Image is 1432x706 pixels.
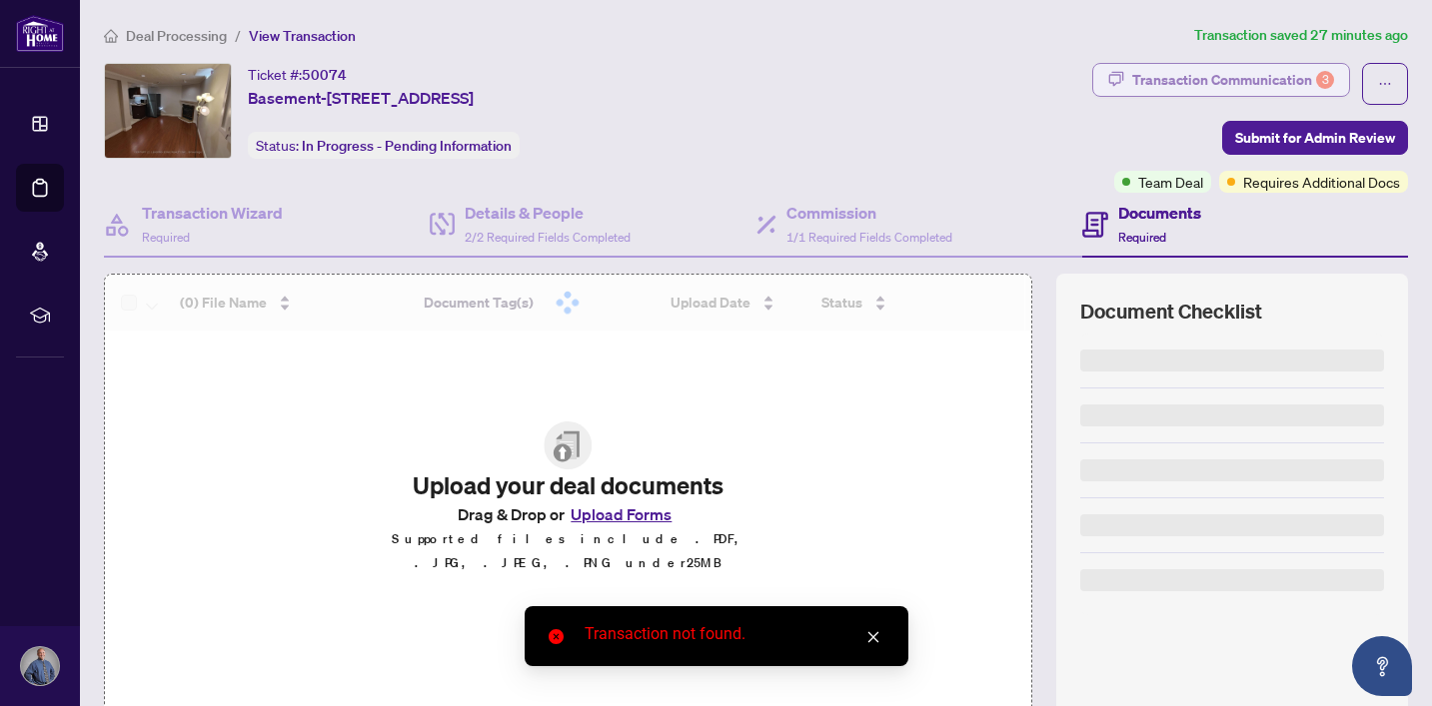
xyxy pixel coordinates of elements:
[786,230,952,245] span: 1/1 Required Fields Completed
[142,230,190,245] span: Required
[377,527,759,575] p: Supported files include .PDF, .JPG, .JPEG, .PNG under 25 MB
[126,27,227,45] span: Deal Processing
[105,64,231,158] img: IMG-E12240412_1.jpg
[565,501,678,527] button: Upload Forms
[862,626,884,648] a: Close
[248,63,347,86] div: Ticket #:
[1080,298,1262,326] span: Document Checklist
[544,421,592,469] img: File Upload
[1222,121,1408,155] button: Submit for Admin Review
[1092,63,1350,97] button: Transaction Communication3
[465,230,631,245] span: 2/2 Required Fields Completed
[302,137,512,155] span: In Progress - Pending Information
[585,622,884,646] div: Transaction not found.
[465,201,631,225] h4: Details & People
[248,86,474,110] span: Basement-[STREET_ADDRESS]
[1316,71,1334,89] div: 3
[1243,171,1400,193] span: Requires Additional Docs
[16,15,64,52] img: logo
[1118,230,1166,245] span: Required
[377,469,759,501] h2: Upload your deal documents
[142,201,283,225] h4: Transaction Wizard
[1118,201,1201,225] h4: Documents
[361,405,775,591] span: File UploadUpload your deal documentsDrag & Drop orUpload FormsSupported files include .PDF, .JPG...
[1194,24,1408,47] article: Transaction saved 27 minutes ago
[235,24,241,47] li: /
[104,29,118,43] span: home
[1132,64,1334,96] div: Transaction Communication
[1235,122,1395,154] span: Submit for Admin Review
[21,647,59,685] img: Profile Icon
[248,132,520,159] div: Status:
[458,501,678,527] span: Drag & Drop or
[302,66,347,84] span: 50074
[866,630,880,644] span: close
[786,201,952,225] h4: Commission
[1378,77,1392,91] span: ellipsis
[549,629,564,644] span: close-circle
[1352,636,1412,696] button: Open asap
[1138,171,1203,193] span: Team Deal
[249,27,356,45] span: View Transaction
